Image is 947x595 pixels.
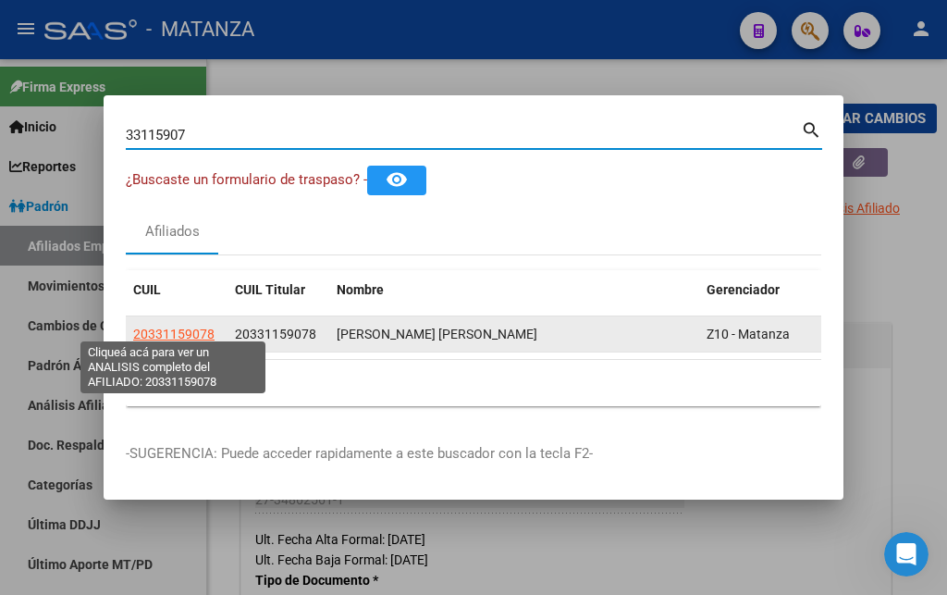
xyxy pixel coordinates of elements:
[126,360,821,406] div: 1 total
[884,532,929,576] iframe: Intercom live chat
[707,327,790,341] span: Z10 - Matanza
[801,118,822,140] mat-icon: search
[329,270,699,310] datatable-header-cell: Nombre
[145,221,200,242] div: Afiliados
[235,282,305,297] span: CUIL Titular
[699,270,829,310] datatable-header-cell: Gerenciador
[133,282,161,297] span: CUIL
[126,443,821,465] p: -SUGERENCIA: Puede acceder rapidamente a este buscador con la tecla F2-
[133,327,215,341] span: 20331159078
[707,282,780,297] span: Gerenciador
[386,168,408,191] mat-icon: remove_red_eye
[337,324,692,345] div: [PERSON_NAME] [PERSON_NAME]
[337,282,384,297] span: Nombre
[228,270,329,310] datatable-header-cell: CUIL Titular
[235,327,316,341] span: 20331159078
[126,270,228,310] datatable-header-cell: CUIL
[126,171,367,188] span: ¿Buscaste un formulario de traspaso? -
